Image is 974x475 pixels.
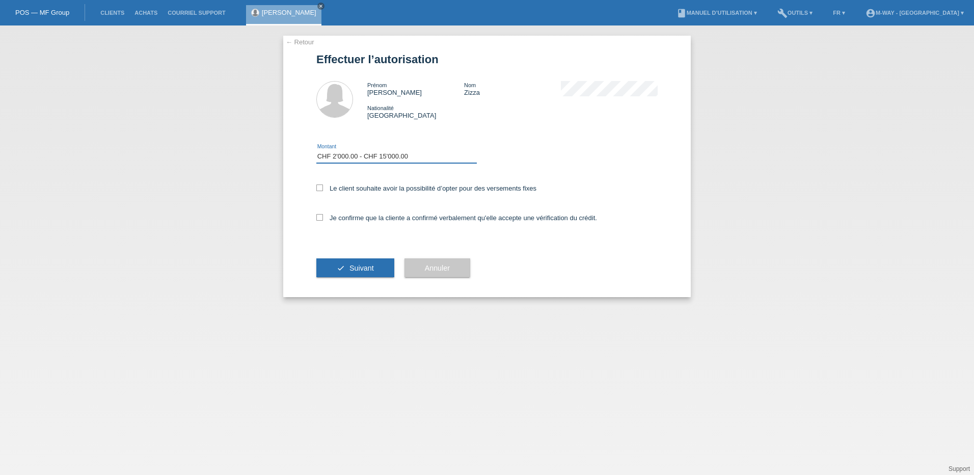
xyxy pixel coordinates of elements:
[677,8,687,18] i: book
[425,264,450,272] span: Annuler
[15,9,69,16] a: POS — MF Group
[367,105,394,111] span: Nationalité
[772,10,818,16] a: buildOutils ▾
[163,10,230,16] a: Courriel Support
[317,3,324,10] a: close
[318,4,323,9] i: close
[337,264,345,272] i: check
[316,258,394,278] button: check Suivant
[349,264,374,272] span: Suivant
[367,81,464,96] div: [PERSON_NAME]
[777,8,788,18] i: build
[404,258,470,278] button: Annuler
[865,8,876,18] i: account_circle
[367,104,464,119] div: [GEOGRAPHIC_DATA]
[316,214,597,222] label: Je confirme que la cliente a confirmé verbalement qu'elle accepte une vérification du crédit.
[671,10,762,16] a: bookManuel d’utilisation ▾
[464,82,476,88] span: Nom
[367,82,387,88] span: Prénom
[316,184,536,192] label: Le client souhaite avoir la possibilité d’opter pour des versements fixes
[286,38,314,46] a: ← Retour
[95,10,129,16] a: Clients
[129,10,163,16] a: Achats
[262,9,316,16] a: [PERSON_NAME]
[860,10,969,16] a: account_circlem-way - [GEOGRAPHIC_DATA] ▾
[828,10,850,16] a: FR ▾
[464,81,561,96] div: Zizza
[316,53,658,66] h1: Effectuer l’autorisation
[949,465,970,472] a: Support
